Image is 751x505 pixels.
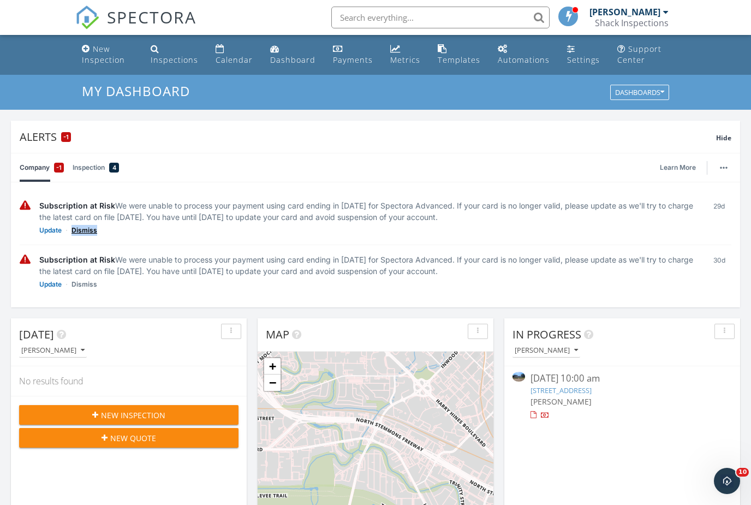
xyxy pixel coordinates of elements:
a: Templates [433,39,485,70]
span: 10 [736,468,749,477]
div: [PERSON_NAME] [589,7,660,17]
button: Dashboards [610,85,669,100]
a: SPECTORA [75,15,196,38]
a: Metrics [386,39,425,70]
a: Company [20,153,64,182]
img: 9574199%2Fcover_photos%2Fh24yFK7gjytwfAXlWlx9%2Fsmall.9574199-1759159409886 [512,372,525,382]
span: [PERSON_NAME] [531,396,592,407]
a: Update [39,279,62,290]
a: Inspections [146,39,202,70]
a: Settings [563,39,604,70]
div: 30d [707,254,731,290]
span: New Inspection [101,409,165,421]
iframe: Intercom live chat [714,468,740,494]
a: Payments [329,39,377,70]
div: [PERSON_NAME] [515,347,578,354]
div: Templates [438,55,480,65]
div: 29d [707,200,731,236]
span: Subscription at Risk [39,255,115,264]
div: Shack Inspections [595,17,669,28]
img: warning-336e3c8b2db1497d2c3c.svg [20,254,31,265]
span: -1 [63,133,69,141]
a: Support Center [613,39,674,70]
div: [PERSON_NAME] [21,347,85,354]
a: Dashboard [266,39,320,70]
a: [STREET_ADDRESS] [531,385,592,395]
div: Dashboard [270,55,315,65]
div: We were unable to process your payment using card ending in [DATE] for Spectora Advanced. If your... [39,254,698,277]
div: Support Center [617,44,661,65]
input: Search everything... [331,7,550,28]
button: [PERSON_NAME] [19,343,87,358]
a: New Inspection [78,39,138,70]
button: New Quote [19,428,239,448]
div: [DATE] 10:00 am [531,372,713,385]
div: Alerts [20,129,716,144]
span: Subscription at Risk [39,201,115,210]
div: New Inspection [82,44,125,65]
span: -1 [56,162,62,173]
span: 4 [112,162,116,173]
button: [PERSON_NAME] [512,343,580,358]
span: Map [266,327,289,342]
a: Calendar [211,39,257,70]
button: New Inspection [19,405,239,425]
a: Update [39,225,62,236]
a: [DATE] 10:00 am [STREET_ADDRESS] [PERSON_NAME] [512,372,732,420]
div: We were unable to process your payment using card ending in [DATE] for Spectora Advanced. If your... [39,200,698,223]
a: Dismiss [71,279,97,290]
span: My Dashboard [82,82,190,100]
a: Zoom in [264,358,281,375]
span: SPECTORA [107,5,196,28]
div: Inspections [151,55,198,65]
span: New Quote [110,432,156,444]
img: warning-336e3c8b2db1497d2c3c.svg [20,200,31,211]
span: In Progress [512,327,581,342]
div: Automations [498,55,550,65]
div: Metrics [390,55,420,65]
div: Calendar [216,55,253,65]
span: Hide [716,133,731,142]
div: Settings [567,55,600,65]
a: Inspection [73,153,119,182]
div: Dashboards [615,89,664,97]
a: Automations (Basic) [493,39,554,70]
a: Dismiss [71,225,97,236]
span: [DATE] [19,327,54,342]
a: Zoom out [264,375,281,391]
div: No results found [11,366,247,396]
img: The Best Home Inspection Software - Spectora [75,5,99,29]
a: Learn More [660,162,702,173]
img: ellipsis-632cfdd7c38ec3a7d453.svg [720,167,728,169]
div: Payments [333,55,373,65]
